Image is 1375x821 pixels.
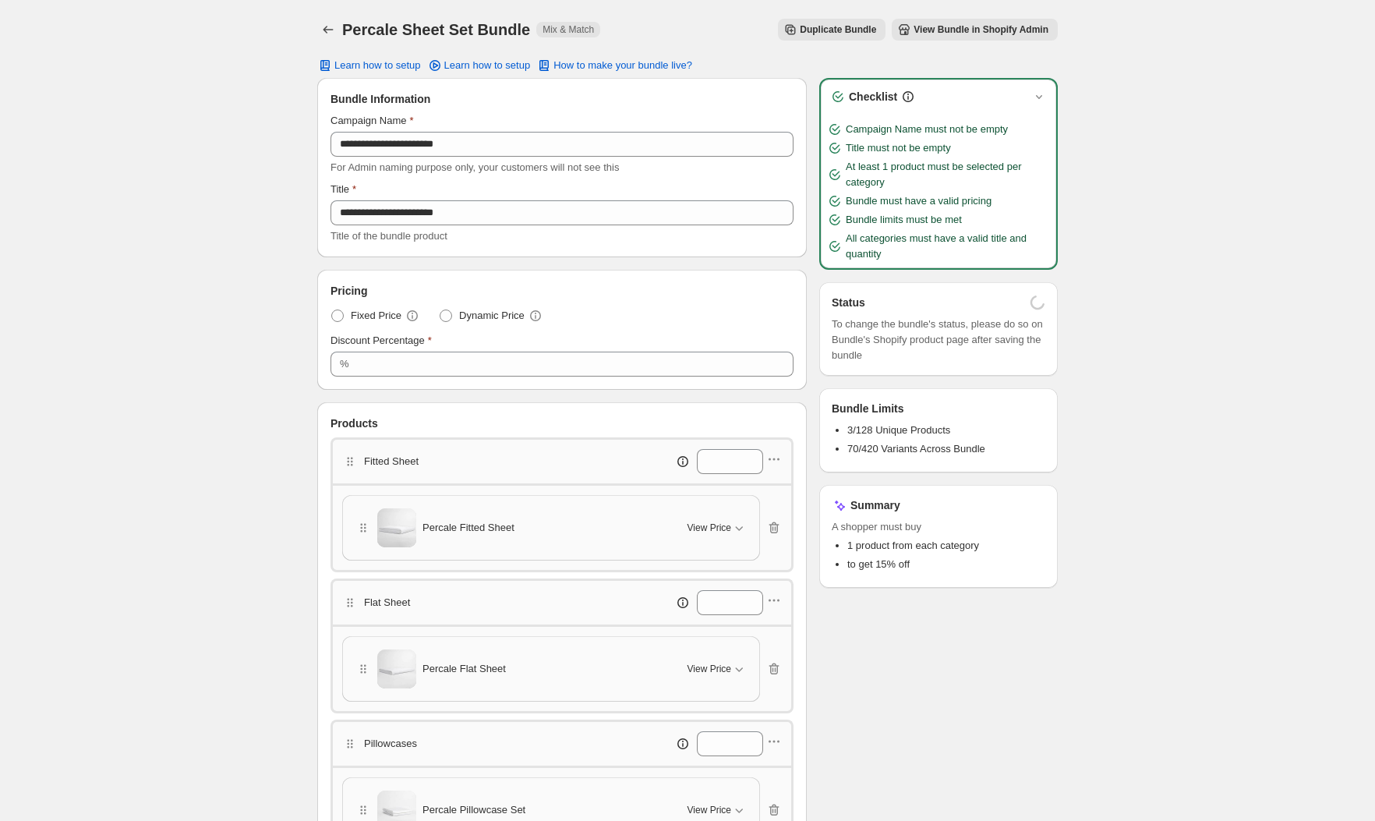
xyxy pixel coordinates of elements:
[892,19,1058,41] button: View Bundle in Shopify Admin
[543,23,594,36] span: Mix & Match
[330,161,619,173] span: For Admin naming purpose only, your customers will not see this
[330,283,367,299] span: Pricing
[832,295,865,310] h3: Status
[846,122,1008,137] span: Campaign Name must not be empty
[364,736,417,752] p: Pillowcases
[422,520,514,536] span: Percale Fitted Sheet
[847,538,1045,554] li: 1 product from each category
[832,317,1045,363] span: To change the bundle's status, please do so on Bundle's Shopify product page after saving the bundle
[340,356,349,372] div: %
[849,89,897,104] h3: Checklist
[330,230,447,242] span: Title of the bundle product
[334,59,421,72] span: Learn how to setup
[418,55,540,76] a: Learn how to setup
[377,649,416,688] img: Percale Flat Sheet
[847,424,950,436] span: 3/128 Unique Products
[459,308,525,324] span: Dynamic Price
[678,656,756,681] button: View Price
[832,519,1045,535] span: A shopper must buy
[778,19,885,41] button: Duplicate Bundle
[846,212,962,228] span: Bundle limits must be met
[422,802,525,818] span: Percale Pillowcase Set
[317,19,339,41] button: Back
[364,595,410,610] p: Flat Sheet
[330,416,378,431] span: Products
[330,113,414,129] label: Campaign Name
[364,454,419,469] p: Fitted Sheet
[800,23,876,36] span: Duplicate Bundle
[687,804,731,816] span: View Price
[846,140,951,156] span: Title must not be empty
[850,497,900,513] h3: Summary
[687,663,731,675] span: View Price
[846,231,1050,262] span: All categories must have a valid title and quantity
[846,159,1050,190] span: At least 1 product must be selected per category
[553,59,692,72] span: How to make your bundle live?
[330,91,430,107] span: Bundle Information
[330,333,432,349] label: Discount Percentage
[847,443,985,455] span: 70/420 Variants Across Bundle
[377,508,416,547] img: Percale Fitted Sheet
[422,661,506,677] span: Percale Flat Sheet
[444,59,531,72] span: Learn how to setup
[914,23,1048,36] span: View Bundle in Shopify Admin
[847,557,1045,572] li: to get 15% off
[527,55,702,76] button: How to make your bundle live?
[351,308,401,324] span: Fixed Price
[832,401,904,416] h3: Bundle Limits
[846,193,991,209] span: Bundle must have a valid pricing
[330,182,356,197] label: Title
[342,20,530,39] h1: Percale Sheet Set Bundle
[308,55,430,76] button: Learn how to setup
[687,522,731,534] span: View Price
[678,515,756,540] button: View Price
